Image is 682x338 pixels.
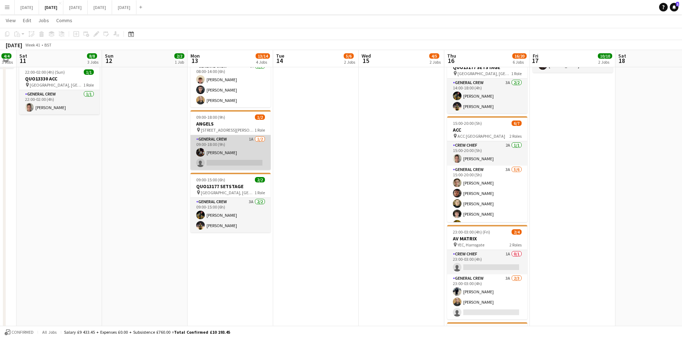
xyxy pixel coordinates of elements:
div: 2 Jobs [430,59,441,65]
h3: ANGELS [190,121,271,127]
span: [GEOGRAPHIC_DATA], [GEOGRAPHIC_DATA], [GEOGRAPHIC_DATA], [GEOGRAPHIC_DATA] [458,71,511,76]
span: 1 [676,2,679,6]
button: Confirmed [4,328,35,336]
span: Thu [447,53,456,59]
span: Wed [362,53,371,59]
span: Week 41 [24,42,42,48]
h3: QUO13330 ACC [19,75,100,82]
app-card-role: General Crew3A2/209:00-15:00 (6h)[PERSON_NAME][PERSON_NAME] [190,198,271,232]
span: 2/2 [255,177,265,182]
div: BST [44,42,52,48]
h3: AV MATRIX [447,235,527,242]
span: 1 Role [83,82,94,88]
span: 2 Roles [509,133,522,139]
span: 09:00-18:00 (9h) [196,114,225,120]
span: Confirmed [11,330,34,335]
button: [DATE] [63,0,88,14]
span: 11 [18,57,27,65]
span: 6/7 [512,121,522,126]
button: [DATE] [88,0,112,14]
span: 16/20 [512,53,527,59]
app-job-card: 09:00-15:00 (6h)2/2QUO13177 SETSTAGE [GEOGRAPHIC_DATA], [GEOGRAPHIC_DATA], [GEOGRAPHIC_DATA], [GE... [190,173,271,232]
span: 13 [189,57,200,65]
button: [DATE] [112,0,136,14]
span: 12 [104,57,113,65]
span: 10/10 [598,53,612,59]
span: 15:00-20:00 (5h) [453,121,482,126]
app-job-card: 09:00-18:00 (9h)1/2ANGELS [STREET_ADDRESS][PERSON_NAME]1 RoleGeneral Crew1A1/209:00-18:00 (9h)[PE... [190,110,271,170]
div: 3 Jobs [87,59,98,65]
h3: QUO13177 SETSTAGE [447,64,527,70]
span: 1/2 [255,114,265,120]
app-card-role: General Crew4A3/308:00-14:00 (6h)[PERSON_NAME][PERSON_NAME][PERSON_NAME] [190,62,271,107]
app-card-role: Crew Chief2A1/115:00-20:00 (5h)[PERSON_NAME] [447,141,527,166]
div: 1 Job [175,59,184,65]
span: [GEOGRAPHIC_DATA], [GEOGRAPHIC_DATA], [GEOGRAPHIC_DATA], [STREET_ADDRESS] [30,82,83,88]
app-card-role: General Crew3A2/214:00-18:00 (4h)[PERSON_NAME][PERSON_NAME] [447,79,527,113]
h3: ACC [447,127,527,133]
div: Salary £9 433.45 + Expenses £0.00 + Subsistence £760.00 = [64,329,230,335]
span: Tue [276,53,284,59]
span: 14 [275,57,284,65]
span: Jobs [38,17,49,24]
span: 2 Roles [509,242,522,248]
span: YEC, Harrogate [458,242,484,248]
app-card-role: General Crew3A2/323:00-03:00 (4h)[PERSON_NAME][PERSON_NAME] [447,274,527,319]
span: 5/6 [344,53,354,59]
a: Jobs [35,16,52,25]
span: 15 [361,57,371,65]
app-card-role: General Crew3A5/615:00-20:00 (5h)[PERSON_NAME][PERSON_NAME][PERSON_NAME][PERSON_NAME][PERSON_NAME] [447,166,527,242]
span: 18 [617,57,626,65]
app-job-card: 14:00-18:00 (4h)2/2QUO13177 SETSTAGE [GEOGRAPHIC_DATA], [GEOGRAPHIC_DATA], [GEOGRAPHIC_DATA], [GE... [447,54,527,113]
div: 3 Jobs [2,59,13,65]
span: 2/4 [512,229,522,235]
a: Edit [20,16,34,25]
span: [STREET_ADDRESS][PERSON_NAME] [201,127,255,133]
app-job-card: 23:00-03:00 (4h) (Fri)2/4AV MATRIX YEC, Harrogate2 RolesCrew Chief1A0/123:00-03:00 (4h) General C... [447,225,527,319]
app-job-card: 22:00-02:00 (4h) (Sun)1/1QUO13330 ACC [GEOGRAPHIC_DATA], [GEOGRAPHIC_DATA], [GEOGRAPHIC_DATA], [S... [19,65,100,114]
app-job-card: 15:00-20:00 (5h)6/7ACC ACC [GEOGRAPHIC_DATA]2 RolesCrew Chief2A1/115:00-20:00 (5h)[PERSON_NAME]Ge... [447,116,527,222]
span: 1 Role [511,71,522,76]
span: Comms [56,17,72,24]
span: Total Confirmed £10 193.45 [174,329,230,335]
div: 4 Jobs [256,59,270,65]
span: 1 Role [255,127,265,133]
span: 16 [446,57,456,65]
div: 2 Jobs [344,59,355,65]
span: 13/14 [256,53,270,59]
app-card-role: Crew Chief1A0/123:00-03:00 (4h) [447,250,527,274]
span: 8/8 [87,53,97,59]
span: 22:00-02:00 (4h) (Sun) [25,69,65,75]
span: Sat [618,53,626,59]
span: 23:00-03:00 (4h) (Fri) [453,229,490,235]
button: [DATE] [39,0,63,14]
span: [GEOGRAPHIC_DATA], [GEOGRAPHIC_DATA], [GEOGRAPHIC_DATA], [GEOGRAPHIC_DATA] [201,190,255,195]
span: Sun [105,53,113,59]
span: Sat [19,53,27,59]
span: All jobs [41,329,58,335]
span: 1/1 [84,69,94,75]
a: 1 [670,3,678,11]
span: View [6,17,16,24]
h3: QUO13177 SETSTAGE [190,183,271,190]
div: 2 Jobs [598,59,612,65]
div: 6 Jobs [513,59,526,65]
a: Comms [53,16,75,25]
span: 2/2 [174,53,184,59]
span: Mon [190,53,200,59]
span: Edit [23,17,31,24]
span: 17 [532,57,538,65]
span: ACC [GEOGRAPHIC_DATA] [458,133,505,139]
span: Fri [533,53,538,59]
span: 4/4 [1,53,11,59]
span: 09:00-15:00 (6h) [196,177,225,182]
button: [DATE] [15,0,39,14]
span: 1 Role [255,190,265,195]
app-card-role: General Crew1A1/209:00-18:00 (9h)[PERSON_NAME] [190,135,271,170]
